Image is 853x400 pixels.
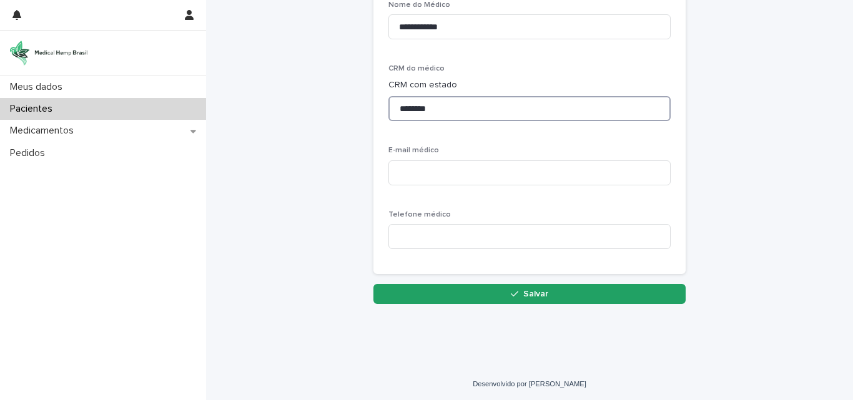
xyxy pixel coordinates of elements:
[523,290,548,298] font: Salvar
[388,211,451,218] font: Telefone médico
[10,125,74,135] font: Medicamentos
[10,148,45,158] font: Pedidos
[373,284,686,304] button: Salvar
[473,380,586,388] a: Desenvolvido por [PERSON_NAME]
[388,147,439,154] font: E-mail médico
[10,104,52,114] font: Pacientes
[388,80,457,89] font: CRM com estado
[388,1,450,9] font: Nome do Médico
[388,65,445,72] font: CRM do médico
[10,41,87,66] img: 4UqDjhnrSSm1yqNhTQ7x
[10,82,62,92] font: Meus dados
